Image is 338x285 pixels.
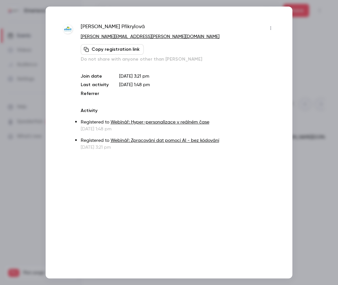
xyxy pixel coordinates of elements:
[81,23,145,33] span: [PERSON_NAME] Přikrylová
[81,137,276,144] p: Registered to
[81,90,109,97] p: Referrer
[81,44,144,55] button: Copy registration link
[81,119,276,126] p: Registered to
[81,34,220,39] a: [PERSON_NAME][EMAIL_ADDRESS][PERSON_NAME][DOMAIN_NAME]
[81,56,276,63] p: Do not share with anyone other than [PERSON_NAME]
[62,24,74,36] img: albert.cz
[119,83,150,87] span: [DATE] 1:48 pm
[81,82,109,88] p: Last activity
[119,73,276,80] p: [DATE] 3:21 pm
[81,126,276,132] p: [DATE] 1:48 pm
[81,73,109,80] p: Join date
[111,120,209,124] a: Webinář: Hyper-personalizace v reálném čase
[81,144,276,151] p: [DATE] 3:21 pm
[111,138,219,143] a: Webinář: Zpracování dat pomocí AI - bez kódování
[81,107,276,114] p: Activity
